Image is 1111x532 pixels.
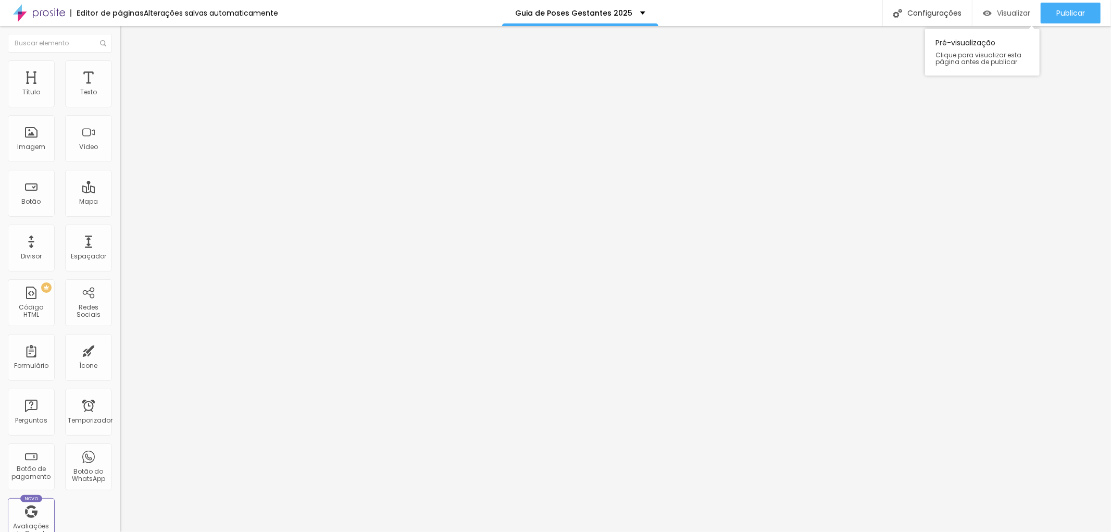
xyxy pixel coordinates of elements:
font: Temporizador [68,416,113,425]
img: view-1.svg [983,9,992,18]
font: Código HTML [19,303,44,319]
font: Divisor [21,252,42,261]
font: Perguntas [15,416,47,425]
font: Guia de Poses Gestantes 2025 [515,8,632,18]
font: Formulário [14,361,48,370]
font: Mapa [79,197,98,206]
font: Alterações salvas automaticamente [144,8,278,18]
font: Clique para visualizar esta página antes de publicar. [935,51,1021,66]
font: Visualizar [997,8,1030,18]
button: Publicar [1041,3,1101,23]
img: Ícone [100,40,106,46]
iframe: Editor [120,26,1111,532]
img: Ícone [893,9,902,18]
font: Publicar [1056,8,1085,18]
font: Título [22,88,40,96]
font: Redes Sociais [77,303,101,319]
font: Espaçador [71,252,106,261]
font: Vídeo [79,142,98,151]
input: Buscar elemento [8,34,112,53]
font: Texto [80,88,97,96]
button: Visualizar [972,3,1041,23]
font: Botão de pagamento [12,464,51,480]
font: Pré-visualização [935,38,995,48]
font: Editor de páginas [77,8,144,18]
font: Configurações [907,8,962,18]
font: Botão do WhatsApp [72,467,105,483]
font: Imagem [17,142,45,151]
font: Botão [22,197,41,206]
font: Novo [24,496,39,502]
font: Ícone [80,361,98,370]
